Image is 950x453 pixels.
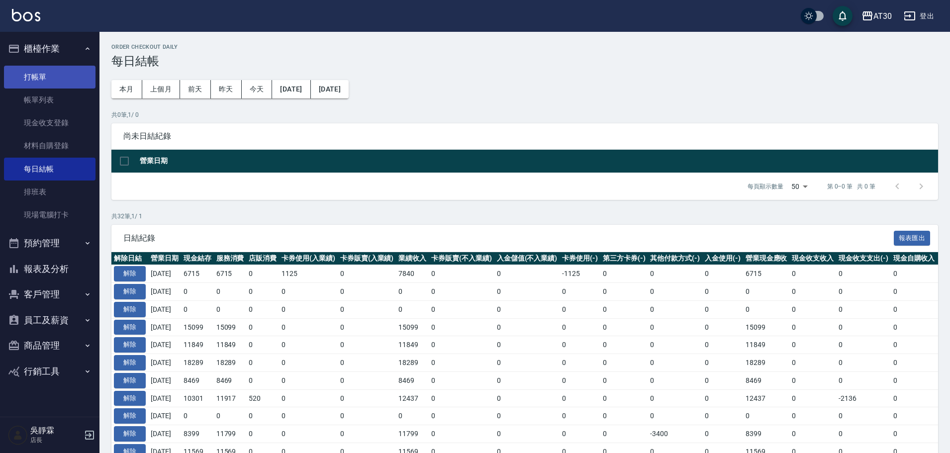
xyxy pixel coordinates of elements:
[396,407,429,425] td: 0
[560,252,600,265] th: 卡券使用(-)
[214,318,247,336] td: 15099
[114,284,146,299] button: 解除
[560,336,600,354] td: 0
[494,354,560,372] td: 0
[702,371,743,389] td: 0
[648,354,702,372] td: 0
[600,389,648,407] td: 0
[111,212,938,221] p: 共 32 筆, 1 / 1
[429,318,494,336] td: 0
[148,252,181,265] th: 營業日期
[111,44,938,50] h2: Order checkout daily
[8,425,28,445] img: Person
[30,436,81,445] p: 店長
[181,252,214,265] th: 現金結存
[114,266,146,281] button: 解除
[494,371,560,389] td: 0
[246,265,279,283] td: 0
[142,80,180,98] button: 上個月
[148,300,181,318] td: [DATE]
[836,283,891,301] td: 0
[279,252,338,265] th: 卡券使用(入業績)
[30,426,81,436] h5: 吳靜霖
[743,283,790,301] td: 0
[396,371,429,389] td: 8469
[494,318,560,336] td: 0
[702,283,743,301] td: 0
[836,265,891,283] td: 0
[560,283,600,301] td: 0
[396,252,429,265] th: 業績收入
[429,336,494,354] td: 0
[246,283,279,301] td: 0
[338,354,396,372] td: 0
[494,407,560,425] td: 0
[494,252,560,265] th: 入金儲值(不入業績)
[181,336,214,354] td: 11849
[560,354,600,372] td: 0
[836,371,891,389] td: 0
[789,283,836,301] td: 0
[560,371,600,389] td: 0
[743,336,790,354] td: 11849
[181,354,214,372] td: 18289
[148,389,181,407] td: [DATE]
[873,10,892,22] div: AT30
[338,318,396,336] td: 0
[242,80,273,98] button: 今天
[246,354,279,372] td: 0
[836,318,891,336] td: 0
[891,389,938,407] td: 0
[836,252,891,265] th: 現金收支支出(-)
[338,389,396,407] td: 0
[748,182,783,191] p: 每頁顯示數量
[494,265,560,283] td: 0
[891,371,938,389] td: 0
[702,265,743,283] td: 0
[560,407,600,425] td: 0
[789,425,836,443] td: 0
[338,283,396,301] td: 0
[214,389,247,407] td: 11917
[180,80,211,98] button: 前天
[743,252,790,265] th: 營業現金應收
[279,407,338,425] td: 0
[429,252,494,265] th: 卡券販賣(不入業績)
[429,389,494,407] td: 0
[743,407,790,425] td: 0
[279,300,338,318] td: 0
[891,336,938,354] td: 0
[181,318,214,336] td: 15099
[396,389,429,407] td: 12437
[891,354,938,372] td: 0
[494,283,560,301] td: 0
[789,265,836,283] td: 0
[429,265,494,283] td: 0
[311,80,349,98] button: [DATE]
[891,300,938,318] td: 0
[114,320,146,335] button: 解除
[246,252,279,265] th: 店販消費
[272,80,310,98] button: [DATE]
[560,300,600,318] td: 0
[279,371,338,389] td: 0
[148,336,181,354] td: [DATE]
[648,407,702,425] td: 0
[4,230,95,256] button: 預約管理
[789,300,836,318] td: 0
[181,283,214,301] td: 0
[246,318,279,336] td: 0
[114,408,146,424] button: 解除
[114,355,146,370] button: 解除
[560,425,600,443] td: 0
[787,173,811,200] div: 50
[214,371,247,389] td: 8469
[560,389,600,407] td: 0
[338,371,396,389] td: 0
[743,265,790,283] td: 6715
[789,318,836,336] td: 0
[833,6,853,26] button: save
[600,300,648,318] td: 0
[894,231,931,246] button: 報表匯出
[702,300,743,318] td: 0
